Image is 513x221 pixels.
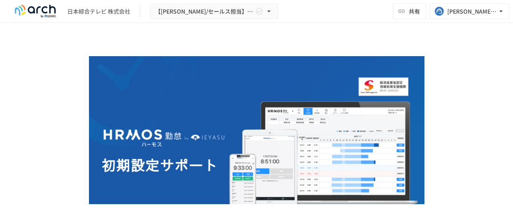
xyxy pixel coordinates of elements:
[89,56,424,221] img: GdztLVQAPnGLORo409ZpmnRQckwtTrMz8aHIKJZF2AQ
[150,4,278,19] button: 【[PERSON_NAME]/セールス担当】日本綜合テレビ 株式会社様_初期設定サポート
[430,3,510,19] button: [PERSON_NAME][EMAIL_ADDRESS][DOMAIN_NAME]
[447,6,497,16] div: [PERSON_NAME][EMAIL_ADDRESS][DOMAIN_NAME]
[409,7,420,16] span: 共有
[10,5,61,18] img: logo-default@2x-9cf2c760.svg
[67,7,130,16] div: 日本綜合テレビ 株式会社
[393,3,426,19] button: 共有
[155,6,254,16] span: 【[PERSON_NAME]/セールス担当】日本綜合テレビ 株式会社様_初期設定サポート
